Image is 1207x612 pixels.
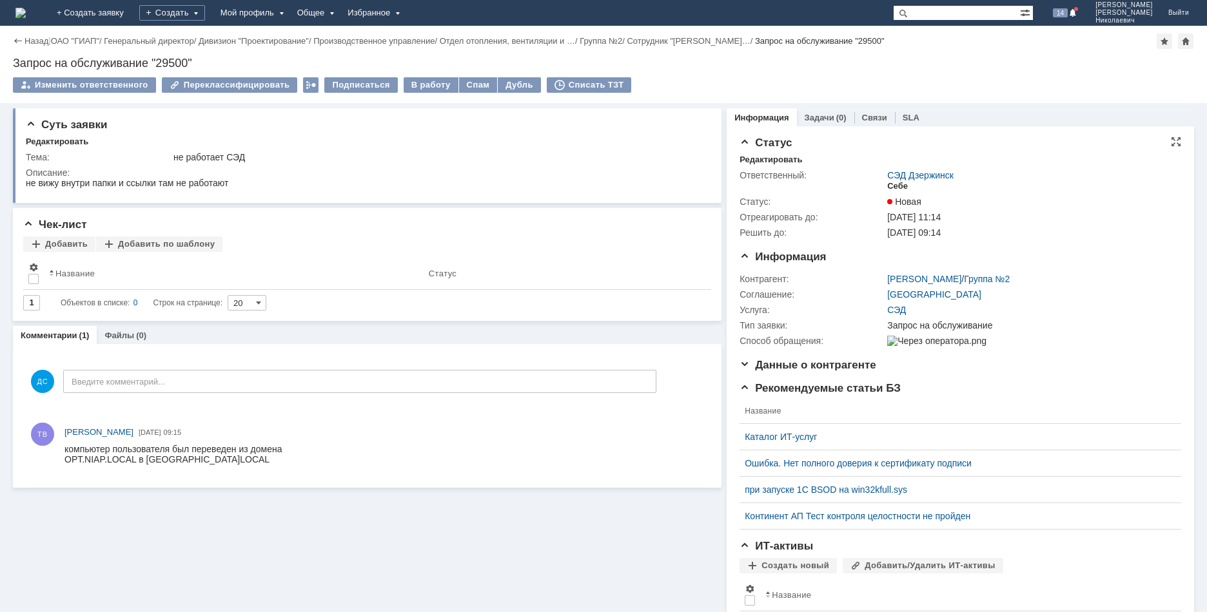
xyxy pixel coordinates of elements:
span: [DATE] 09:14 [887,227,941,238]
a: SLA [903,113,919,122]
div: Запрос на обслуживание [887,320,1174,330]
div: Отреагировать до: [740,212,885,222]
span: Статус [740,137,792,149]
div: Редактировать [26,137,88,147]
div: / [580,36,627,46]
a: Каталог ИТ-услуг [745,432,1166,442]
a: Отдел отопления, вентиляции и … [440,36,575,46]
a: при запуске 1С BSOD на win32kfull.sys [745,484,1166,495]
div: Запрос на обслуживание "29500" [755,36,885,46]
div: не работает СЭД [173,152,702,162]
a: Файлы [104,330,134,340]
div: Добавить в избранное [1157,33,1172,49]
div: Себе [887,181,908,191]
a: Сотрудник "[PERSON_NAME]… [627,36,750,46]
i: Строк на странице: [61,295,222,311]
div: Ответственный: [740,170,885,180]
div: (0) [836,113,847,122]
a: ОАО "ГИАП" [51,36,99,46]
a: Информация [734,113,789,122]
a: [PERSON_NAME] [887,274,961,284]
div: Способ обращения: [740,336,885,346]
span: Расширенный поиск [1020,6,1033,18]
div: На всю страницу [1171,137,1181,147]
div: Услуга: [740,305,885,315]
a: Дивизион "Проектирование" [199,36,309,46]
span: [PERSON_NAME] [1095,1,1153,9]
span: Новая [887,196,921,207]
span: ДС [31,370,54,393]
div: Сделать домашней страницей [1178,33,1193,49]
th: Название [44,257,424,290]
span: [PERSON_NAME] [64,427,133,437]
th: Название [740,399,1171,424]
div: Запрос на обслуживание "29500" [13,57,1194,70]
a: Ошибка. Нет полного доверия к сертификату подписи [745,458,1166,468]
a: Задачи [805,113,834,122]
a: Генеральный директор [104,36,193,46]
span: [DATE] 11:14 [887,212,941,222]
a: [PERSON_NAME] [64,426,133,439]
span: 14 [1053,8,1068,17]
a: СЭД [887,305,906,315]
a: Перейти на домашнюю страницу [15,8,26,18]
a: Производственное управление [313,36,435,46]
a: Назад [25,36,48,46]
div: / [627,36,755,46]
div: / [887,274,1010,284]
img: Через оператора.png [887,336,986,346]
div: Описание: [26,167,705,178]
div: / [440,36,580,46]
div: (0) [136,330,146,340]
div: Редактировать [740,155,802,165]
span: Объектов в списке: [61,298,130,307]
a: Группа №2 [580,36,622,46]
div: | [48,35,50,45]
span: ИТ-активы [740,540,813,552]
span: 09:15 [164,428,182,436]
div: Решить до: [740,227,885,238]
img: logo [15,8,26,18]
div: Работа с массовостью [303,77,319,93]
div: Тема: [26,152,171,162]
div: Контрагент: [740,274,885,284]
a: Комментарии [21,330,77,340]
div: Статус: [740,196,885,207]
span: Рекомендуемые статьи БЗ [740,382,901,394]
span: [DATE] [139,428,161,436]
th: Название [760,579,1171,611]
a: Связи [862,113,887,122]
div: / [51,36,104,46]
div: Название [55,269,95,278]
div: 0 [133,295,138,311]
span: Суть заявки [26,119,107,131]
div: / [199,36,313,46]
div: Тип заявки: [740,320,885,330]
a: [GEOGRAPHIC_DATA] [887,289,981,300]
th: Статус [424,257,701,290]
div: Создать [139,5,205,21]
div: Название [772,590,811,600]
div: (1) [79,330,90,340]
span: [PERSON_NAME] [1095,9,1153,17]
span: Чек-лист [23,218,87,231]
span: Николаевич [1095,17,1153,24]
div: Соглашение: [740,289,885,300]
div: / [104,36,199,46]
span: Информация [740,251,826,263]
span: Данные о контрагенте [740,359,876,371]
a: Континент АП Тест контроля целостности не пройден [745,511,1166,521]
span: Настройки [28,262,39,273]
div: / [313,36,440,46]
div: Статус [429,269,456,278]
a: СЭД Дзержинск [887,170,954,180]
span: Настройки [745,584,755,594]
a: Группа №2 [964,274,1010,284]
